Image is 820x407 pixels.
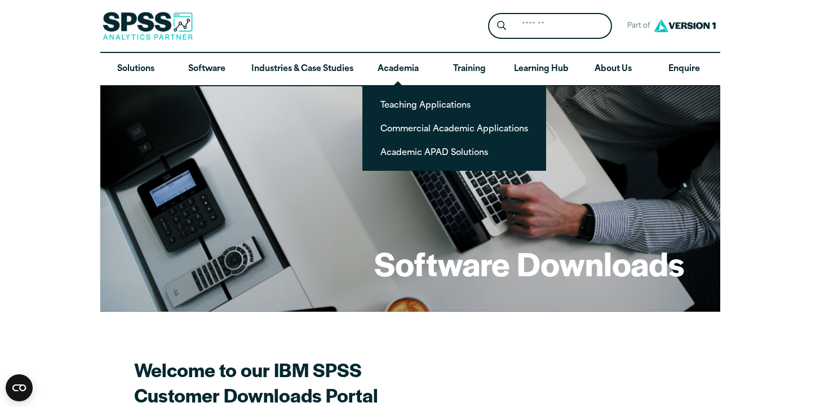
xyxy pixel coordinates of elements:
[491,16,512,37] button: Search magnifying glass icon
[100,53,720,86] nav: Desktop version of site main menu
[371,118,537,139] a: Commercial Academic Applications
[242,53,362,86] a: Industries & Case Studies
[621,18,651,34] span: Part of
[362,53,433,86] a: Academia
[103,12,193,40] img: SPSS Analytics Partner
[171,53,242,86] a: Software
[488,13,612,39] form: Site Header Search Form
[374,241,684,285] h1: Software Downloads
[651,15,719,36] img: Version1 Logo
[100,53,171,86] a: Solutions
[505,53,578,86] a: Learning Hub
[371,94,537,115] a: Teaching Applications
[578,53,649,86] a: About Us
[6,374,33,401] button: Open CMP widget
[649,53,720,86] a: Enquire
[497,21,506,30] svg: Search magnifying glass icon
[362,85,546,171] ul: Academia
[371,141,537,162] a: Academic APAD Solutions
[433,53,504,86] a: Training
